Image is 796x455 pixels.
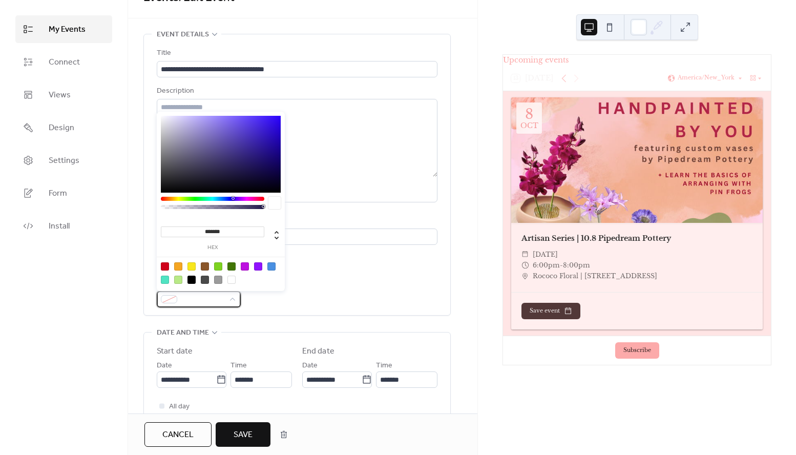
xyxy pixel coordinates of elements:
a: Design [15,114,112,141]
a: Views [15,81,112,109]
div: #D0021B [161,262,169,271]
div: #9013FE [254,262,262,271]
div: 8 [525,107,533,121]
span: Date [302,360,318,372]
button: Cancel [144,422,212,447]
div: #4A4A4A [201,276,209,284]
span: Event details [157,29,209,41]
span: Settings [49,155,79,167]
div: Location [157,215,435,227]
span: Views [49,89,71,101]
a: Install [15,212,112,240]
span: Time [231,360,247,372]
div: #7ED321 [214,262,222,271]
span: Install [49,220,70,233]
div: #F8E71C [187,262,196,271]
div: #50E3C2 [161,276,169,284]
div: Description [157,85,435,97]
div: ​ [521,249,529,260]
a: Settings [15,147,112,174]
div: Artisan Series | 10.8 Pipedream Pottery [511,233,763,244]
span: Date [157,360,172,372]
span: All day [169,401,190,413]
div: #9B9B9B [214,276,222,284]
span: Rococo Floral | [STREET_ADDRESS] [533,271,657,281]
div: #B8E986 [174,276,182,284]
div: #000000 [187,276,196,284]
div: #417505 [227,262,236,271]
div: #4A90E2 [267,262,276,271]
span: 6:00pm [533,260,560,271]
a: Form [15,179,112,207]
span: America/New_York [678,76,735,81]
div: End date [302,345,334,358]
span: Time [376,360,392,372]
button: Subscribe [615,342,659,359]
span: Design [49,122,74,134]
span: [DATE] [533,249,558,260]
span: - [560,260,563,271]
div: Title [157,47,435,59]
a: Connect [15,48,112,76]
span: Connect [49,56,80,69]
div: #FFFFFF [227,276,236,284]
button: Save [216,422,270,447]
label: hex [161,245,264,251]
span: Save [234,429,253,441]
div: #8B572A [201,262,209,271]
span: My Events [49,24,86,36]
span: 8:00pm [563,260,590,271]
div: ​ [521,271,529,281]
span: Show date only [169,413,217,425]
div: Start date [157,345,193,358]
span: Date and time [157,327,209,339]
a: My Events [15,15,112,43]
div: ​ [521,260,529,271]
button: Save event [521,303,580,319]
span: Cancel [162,429,194,441]
div: Oct [520,122,538,130]
span: Form [49,188,67,200]
div: #BD10E0 [241,262,249,271]
div: Upcoming events [503,55,771,66]
div: #F5A623 [174,262,182,271]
